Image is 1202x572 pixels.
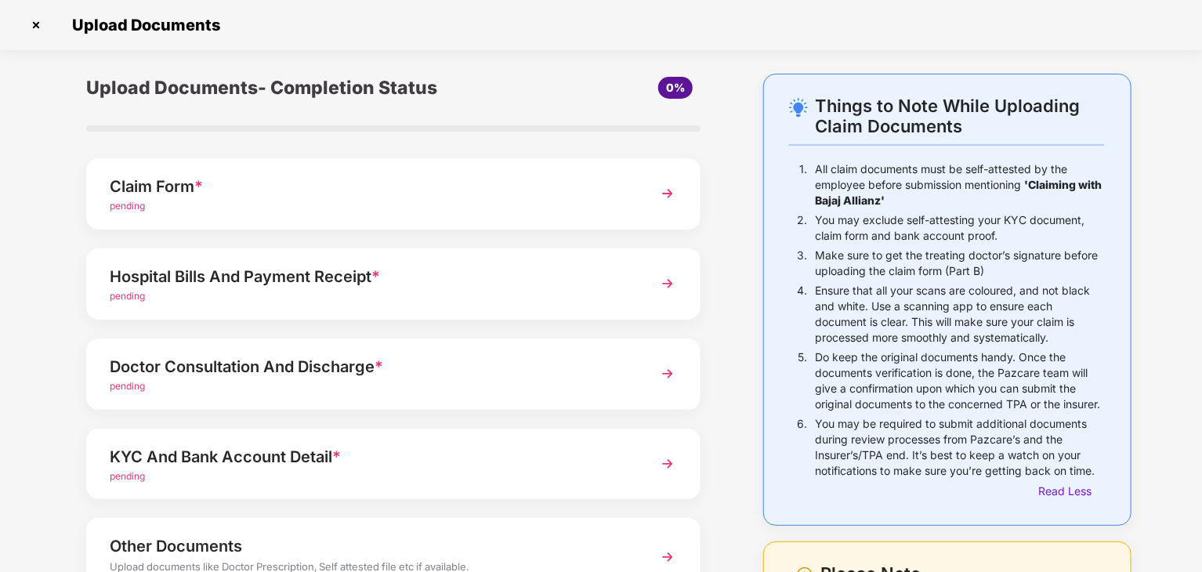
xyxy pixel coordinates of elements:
img: svg+xml;base64,PHN2ZyBpZD0iTmV4dCIgeG1sbnM9Imh0dHA6Ly93d3cudzMub3JnLzIwMDAvc3ZnIiB3aWR0aD0iMzYiIG... [653,360,682,388]
span: pending [110,380,145,392]
p: You may be required to submit additional documents during review processes from Pazcare’s and the... [815,416,1104,479]
img: svg+xml;base64,PHN2ZyBpZD0iTmV4dCIgeG1sbnM9Imh0dHA6Ly93d3cudzMub3JnLzIwMDAvc3ZnIiB3aWR0aD0iMzYiIG... [653,179,682,208]
div: KYC And Bank Account Detail [110,444,629,469]
div: Claim Form [110,174,629,199]
span: 0% [666,81,685,94]
img: svg+xml;base64,PHN2ZyBpZD0iTmV4dCIgeG1sbnM9Imh0dHA6Ly93d3cudzMub3JnLzIwMDAvc3ZnIiB3aWR0aD0iMzYiIG... [653,270,682,298]
img: svg+xml;base64,PHN2ZyBpZD0iTmV4dCIgeG1sbnM9Imh0dHA6Ly93d3cudzMub3JnLzIwMDAvc3ZnIiB3aWR0aD0iMzYiIG... [653,450,682,478]
p: All claim documents must be self-attested by the employee before submission mentioning [815,161,1104,208]
p: 4. [797,283,807,346]
p: You may exclude self-attesting your KYC document, claim form and bank account proof. [815,212,1104,244]
div: Doctor Consultation And Discharge [110,354,629,379]
span: pending [110,470,145,482]
div: Things to Note While Uploading Claim Documents [815,96,1104,136]
div: Hospital Bills And Payment Receipt [110,264,629,289]
p: Ensure that all your scans are coloured, and not black and white. Use a scanning app to ensure ea... [815,283,1104,346]
img: svg+xml;base64,PHN2ZyBpZD0iTmV4dCIgeG1sbnM9Imh0dHA6Ly93d3cudzMub3JnLzIwMDAvc3ZnIiB3aWR0aD0iMzYiIG... [653,543,682,571]
span: Upload Documents [56,16,228,34]
span: pending [110,290,145,302]
img: svg+xml;base64,PHN2ZyB4bWxucz0iaHR0cDovL3d3dy53My5vcmcvMjAwMC9zdmciIHdpZHRoPSIyNC4wOTMiIGhlaWdodD... [789,98,808,117]
p: 2. [797,212,807,244]
div: Other Documents [110,534,629,559]
p: Do keep the original documents handy. Once the documents verification is done, the Pazcare team w... [815,349,1104,412]
div: Upload Documents- Completion Status [86,74,495,102]
p: 6. [797,416,807,479]
div: Read Less [1038,483,1104,500]
p: 5. [798,349,807,412]
span: pending [110,200,145,212]
p: Make sure to get the treating doctor’s signature before uploading the claim form (Part B) [815,248,1104,279]
p: 1. [799,161,807,208]
p: 3. [797,248,807,279]
img: svg+xml;base64,PHN2ZyBpZD0iQ3Jvc3MtMzJ4MzIiIHhtbG5zPSJodHRwOi8vd3d3LnczLm9yZy8yMDAwL3N2ZyIgd2lkdG... [24,13,49,38]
